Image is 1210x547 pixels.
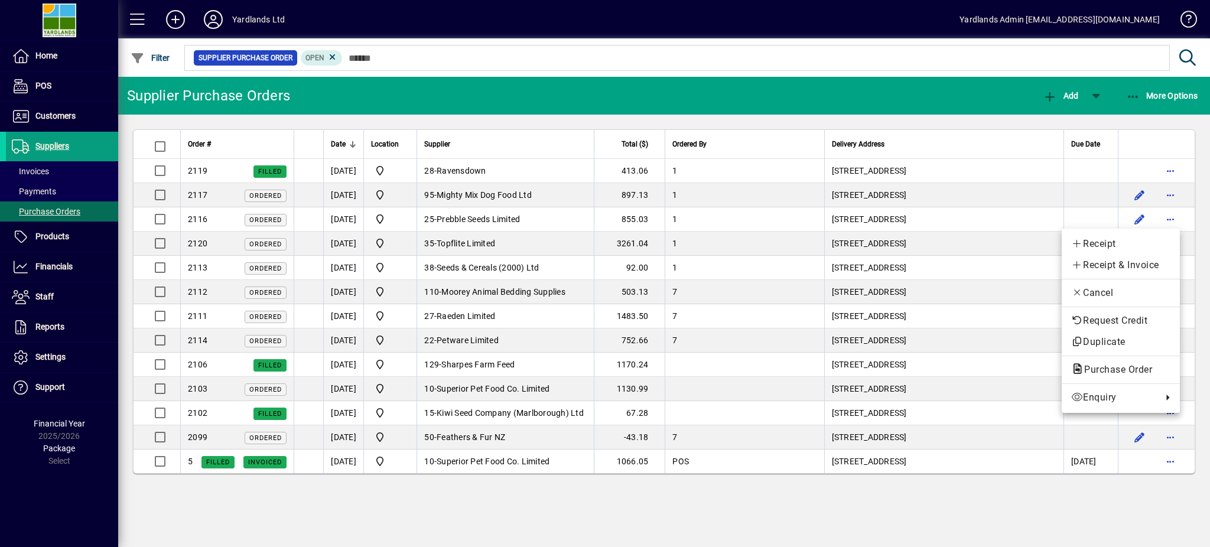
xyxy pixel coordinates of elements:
span: Duplicate [1071,335,1170,349]
span: Cancel [1071,286,1170,300]
span: Receipt [1071,237,1170,251]
span: Receipt & Invoice [1071,258,1170,272]
span: Purchase Order [1071,364,1158,375]
span: Enquiry [1071,390,1156,405]
span: Request Credit [1071,314,1170,328]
